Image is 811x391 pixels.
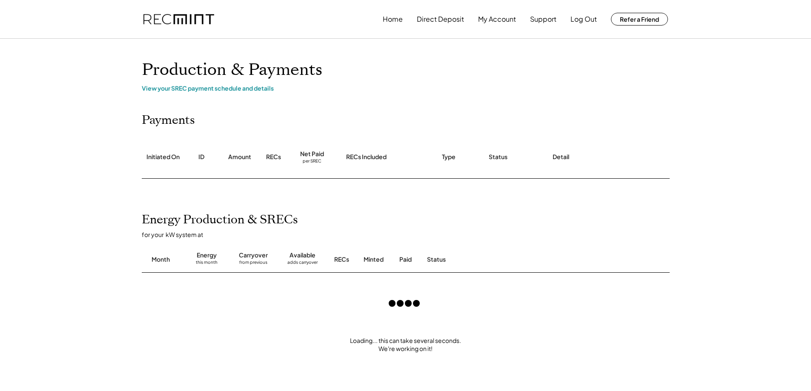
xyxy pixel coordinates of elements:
[553,153,569,161] div: Detail
[383,11,403,28] button: Home
[142,113,195,128] h2: Payments
[142,60,670,80] h1: Production & Payments
[364,255,384,264] div: Minted
[239,251,268,260] div: Carryover
[417,11,464,28] button: Direct Deposit
[489,153,507,161] div: Status
[198,153,204,161] div: ID
[611,13,668,26] button: Refer a Friend
[196,260,218,268] div: this month
[427,255,572,264] div: Status
[197,251,217,260] div: Energy
[303,158,321,165] div: per SREC
[570,11,597,28] button: Log Out
[142,84,670,92] div: View your SREC payment schedule and details
[442,153,456,161] div: Type
[142,231,678,238] div: for your kW system at
[152,255,170,264] div: Month
[346,153,387,161] div: RECs Included
[142,213,298,227] h2: Energy Production & SRECs
[228,153,251,161] div: Amount
[289,251,315,260] div: Available
[143,14,214,25] img: recmint-logotype%403x.png
[133,337,678,353] div: Loading... this can take several seconds. We're working on it!
[399,255,412,264] div: Paid
[287,260,318,268] div: adds carryover
[300,150,324,158] div: Net Paid
[334,255,349,264] div: RECs
[478,11,516,28] button: My Account
[146,153,180,161] div: Initiated On
[239,260,267,268] div: from previous
[266,153,281,161] div: RECs
[530,11,556,28] button: Support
